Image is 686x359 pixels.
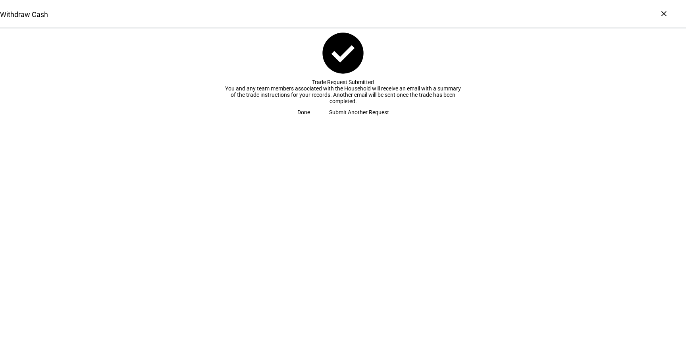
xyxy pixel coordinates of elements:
[297,104,310,120] span: Done
[320,104,399,120] button: Submit Another Request
[318,29,368,78] mat-icon: check_circle
[288,104,320,120] button: Done
[224,79,462,85] div: Trade Request Submitted
[657,7,670,20] div: ×
[224,85,462,104] div: You and any team members associated with the Household will receive an email with a summary of th...
[329,104,389,120] span: Submit Another Request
